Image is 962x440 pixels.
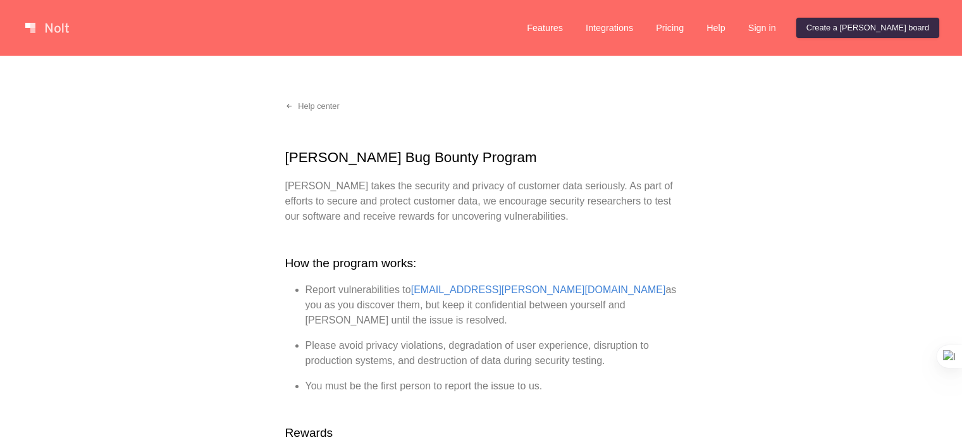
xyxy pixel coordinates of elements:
a: Create a [PERSON_NAME] board [796,18,939,38]
a: Pricing [646,18,694,38]
h2: How the program works: [285,255,677,273]
a: [EMAIL_ADDRESS][PERSON_NAME][DOMAIN_NAME] [411,284,666,295]
a: Sign in [738,18,786,38]
a: Help center [275,96,350,116]
h1: [PERSON_NAME] Bug Bounty Program [285,147,677,168]
p: [PERSON_NAME] takes the security and privacy of customer data seriously. As part of efforts to se... [285,179,677,224]
li: Report vulnerabilities to as you as you discover them, but keep it confidential between yourself ... [305,282,677,328]
a: Help [696,18,736,38]
a: Features [517,18,573,38]
li: Please avoid privacy violations, degradation of user experience, disruption to production systems... [305,338,677,368]
a: Integrations [576,18,643,38]
li: You must be the first person to report the issue to us. [305,379,677,394]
